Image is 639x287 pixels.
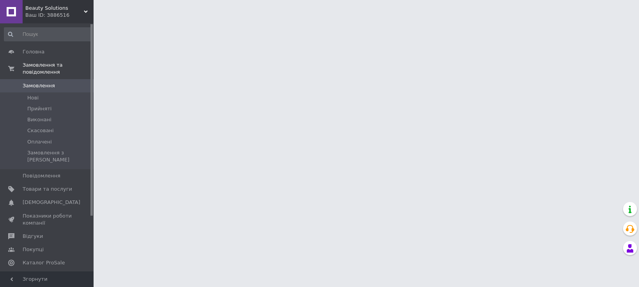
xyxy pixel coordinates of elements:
[23,213,72,227] span: Показники роботи компанії
[23,82,55,89] span: Замовлення
[27,116,51,123] span: Виконані
[23,172,60,179] span: Повідомлення
[25,5,84,12] span: Beauty Solutions
[23,199,80,206] span: [DEMOGRAPHIC_DATA]
[23,246,44,253] span: Покупці
[23,259,65,266] span: Каталог ProSale
[27,94,39,101] span: Нові
[27,138,52,145] span: Оплачені
[27,149,91,163] span: Замовлення з [PERSON_NAME]
[27,127,54,134] span: Скасовані
[25,12,94,19] div: Ваш ID: 3886516
[23,48,44,55] span: Головна
[4,27,92,41] input: Пошук
[23,233,43,240] span: Відгуки
[23,62,94,76] span: Замовлення та повідомлення
[23,186,72,193] span: Товари та послуги
[27,105,51,112] span: Прийняті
